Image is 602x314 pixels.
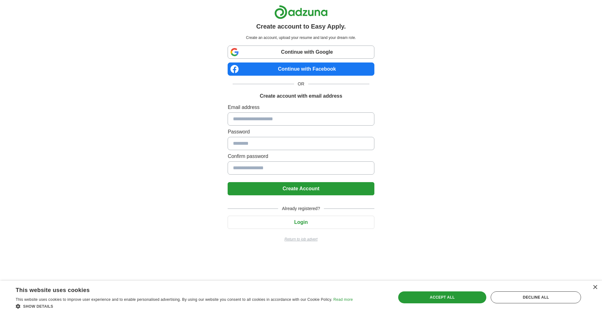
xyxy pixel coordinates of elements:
[491,291,581,303] div: Decline all
[16,303,353,309] div: Show details
[256,22,346,31] h1: Create account to Easy Apply.
[228,216,374,229] button: Login
[228,128,374,136] label: Password
[228,236,374,242] a: Return to job advert
[23,304,53,309] span: Show details
[228,219,374,225] a: Login
[260,92,342,100] h1: Create account with email address
[16,284,337,294] div: This website uses cookies
[274,5,328,19] img: Adzuna logo
[228,62,374,76] a: Continue with Facebook
[398,291,487,303] div: Accept all
[294,81,308,87] span: OR
[229,35,373,41] p: Create an account, upload your resume and land your dream role.
[593,285,597,290] div: Close
[228,182,374,195] button: Create Account
[228,104,374,111] label: Email address
[278,205,324,212] span: Already registered?
[228,46,374,59] a: Continue with Google
[228,153,374,160] label: Confirm password
[333,297,353,302] a: Read more, opens a new window
[16,297,332,302] span: This website uses cookies to improve user experience and to enable personalised advertising. By u...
